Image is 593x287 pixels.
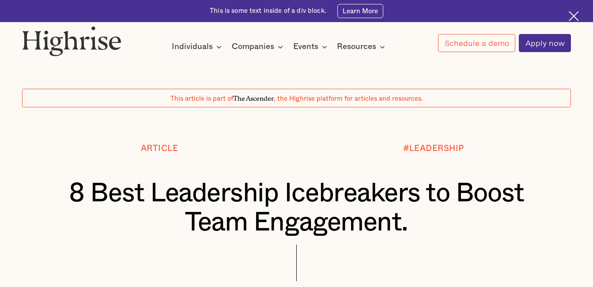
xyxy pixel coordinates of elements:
[172,42,224,52] div: Individuals
[438,34,515,52] a: Schedule a demo
[337,42,388,52] div: Resources
[45,179,548,238] h1: 8 Best Leadership Icebreakers to Boost Team Engagement.
[210,7,326,15] div: This is some text inside of a div block.
[569,11,579,21] img: Cross icon
[141,144,178,154] div: Article
[22,26,121,56] img: Highrise logo
[233,93,274,101] span: The Ascender
[293,42,330,52] div: Events
[293,42,318,52] div: Events
[232,42,286,52] div: Companies
[519,34,570,52] a: Apply now
[403,144,464,154] div: #LEADERSHIP
[337,4,383,18] a: Learn More
[170,95,233,102] span: This article is part of
[337,42,376,52] div: Resources
[232,42,274,52] div: Companies
[172,42,213,52] div: Individuals
[274,95,423,102] span: , the Highrise platform for articles and resources.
